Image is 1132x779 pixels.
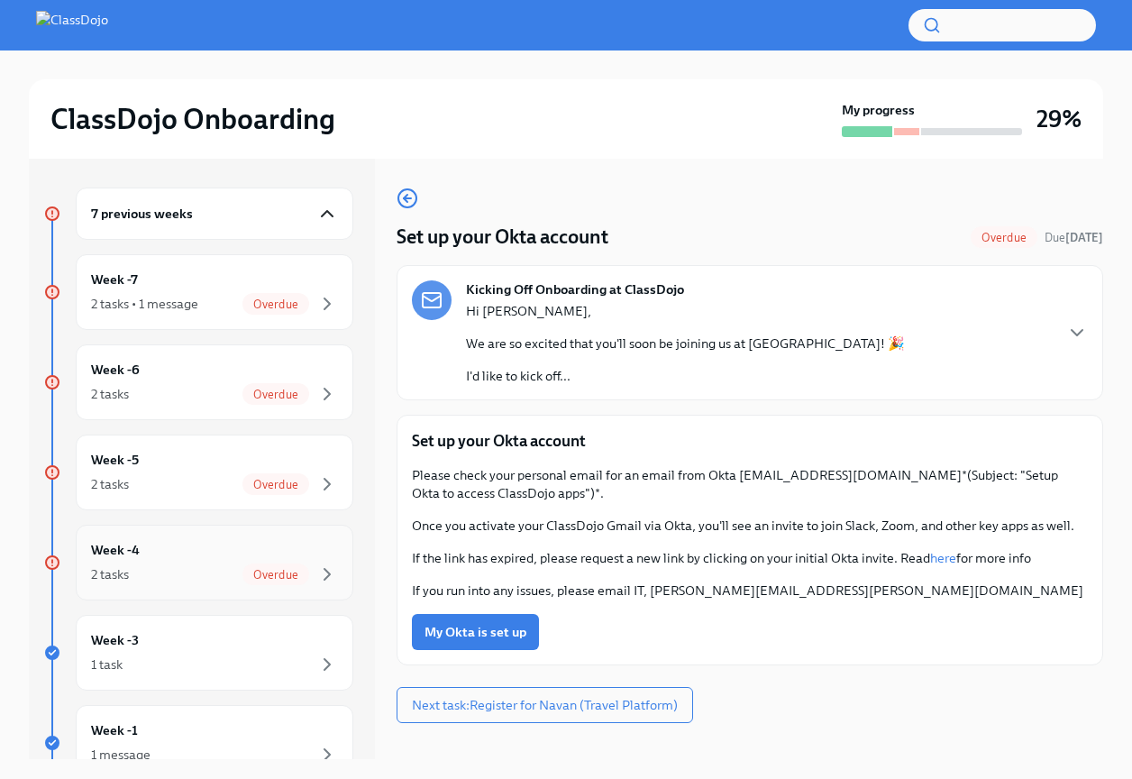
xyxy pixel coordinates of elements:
p: I'd like to kick off... [466,367,905,385]
div: 2 tasks [91,565,129,583]
h3: 29% [1036,103,1082,135]
h6: Week -6 [91,360,140,380]
p: We are so excited that you'll soon be joining us at [GEOGRAPHIC_DATA]! 🎉 [466,335,905,353]
strong: My progress [842,101,915,119]
span: Overdue [971,231,1037,244]
p: If you run into any issues, please email IT, [PERSON_NAME][EMAIL_ADDRESS][PERSON_NAME][DOMAIN_NAME] [412,582,1088,600]
h6: Week -7 [91,270,138,289]
h2: ClassDojo Onboarding [50,101,335,137]
div: 2 tasks • 1 message [91,295,198,313]
div: 1 task [91,655,123,674]
p: Please check your personal email for an email from Okta [EMAIL_ADDRESS][DOMAIN_NAME]*(Subject: "S... [412,466,1088,502]
span: Overdue [242,478,309,491]
h6: Week -3 [91,630,139,650]
strong: Kicking Off Onboarding at ClassDojo [466,280,684,298]
span: Next task : Register for Navan (Travel Platform) [412,696,678,714]
div: 2 tasks [91,385,129,403]
span: Overdue [242,298,309,311]
button: Next task:Register for Navan (Travel Platform) [397,687,693,723]
p: Once you activate your ClassDojo Gmail via Okta, you'll see an invite to join Slack, Zoom, and ot... [412,517,1088,535]
a: Week -72 tasks • 1 messageOverdue [43,254,353,330]
h6: 7 previous weeks [91,204,193,224]
div: 7 previous weeks [76,188,353,240]
a: Week -31 task [43,615,353,691]
p: Set up your Okta account [412,430,1088,452]
span: Due [1045,231,1103,244]
span: My Okta is set up [424,623,526,641]
a: Week -62 tasksOverdue [43,344,353,420]
button: My Okta is set up [412,614,539,650]
span: Overdue [242,388,309,401]
div: 2 tasks [91,475,129,493]
span: Overdue [242,568,309,582]
a: Week -52 tasksOverdue [43,435,353,510]
span: August 9th, 2025 09:00 [1045,229,1103,246]
p: If the link has expired, please request a new link by clicking on your initial Okta invite. Read ... [412,549,1088,567]
img: ClassDojo [36,11,108,40]
h6: Week -5 [91,450,139,470]
strong: [DATE] [1065,231,1103,244]
p: Hi [PERSON_NAME], [466,302,905,320]
h4: Set up your Okta account [397,224,608,251]
a: Week -42 tasksOverdue [43,525,353,600]
h6: Week -1 [91,720,138,740]
h6: Week -4 [91,540,140,560]
a: here [930,550,956,566]
div: 1 message [91,746,151,764]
